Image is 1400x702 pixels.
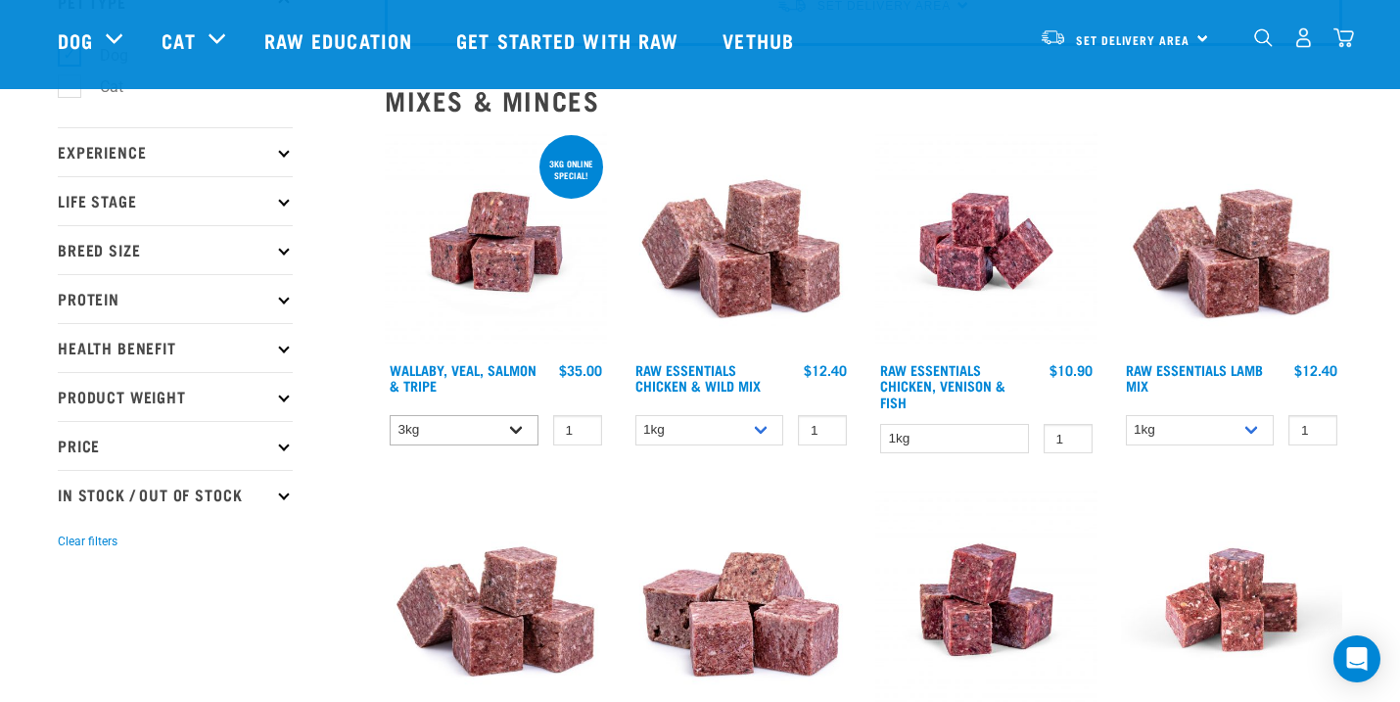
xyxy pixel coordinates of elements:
div: $35.00 [559,362,602,378]
img: Pile Of Cubed Chicken Wild Meat Mix [630,131,853,353]
a: Cat [162,25,195,55]
div: Open Intercom Messenger [1333,635,1380,682]
img: home-icon@2x.png [1333,27,1354,48]
a: Raw Essentials Lamb Mix [1126,366,1263,389]
p: Price [58,421,293,470]
p: Product Weight [58,372,293,421]
a: Dog [58,25,93,55]
div: $12.40 [804,362,847,378]
a: Vethub [703,1,818,79]
div: $10.90 [1050,362,1093,378]
a: Get started with Raw [437,1,703,79]
a: Raw Education [245,1,437,79]
input: 1 [798,415,847,445]
img: ?1041 RE Lamb Mix 01 [1121,131,1343,353]
p: Breed Size [58,225,293,274]
p: Protein [58,274,293,323]
p: Health Benefit [58,323,293,372]
input: 1 [1288,415,1337,445]
p: Experience [58,127,293,176]
a: Wallaby, Veal, Salmon & Tripe [390,366,537,389]
img: user.png [1293,27,1314,48]
div: $12.40 [1294,362,1337,378]
img: home-icon-1@2x.png [1254,28,1273,47]
div: 3kg online special! [539,149,603,190]
button: Clear filters [58,533,117,550]
a: Raw Essentials Chicken & Wild Mix [635,366,761,389]
p: In Stock / Out Of Stock [58,470,293,519]
img: van-moving.png [1040,28,1066,46]
input: 1 [553,415,602,445]
a: Raw Essentials Chicken, Venison & Fish [880,366,1005,404]
h2: Mixes & Minces [385,85,1342,116]
input: 1 [1044,424,1093,454]
p: Life Stage [58,176,293,225]
img: Wallaby Veal Salmon Tripe 1642 [385,131,607,353]
label: Cat [69,74,131,99]
img: Chicken Venison mix 1655 [875,131,1097,353]
span: Set Delivery Area [1076,36,1190,43]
